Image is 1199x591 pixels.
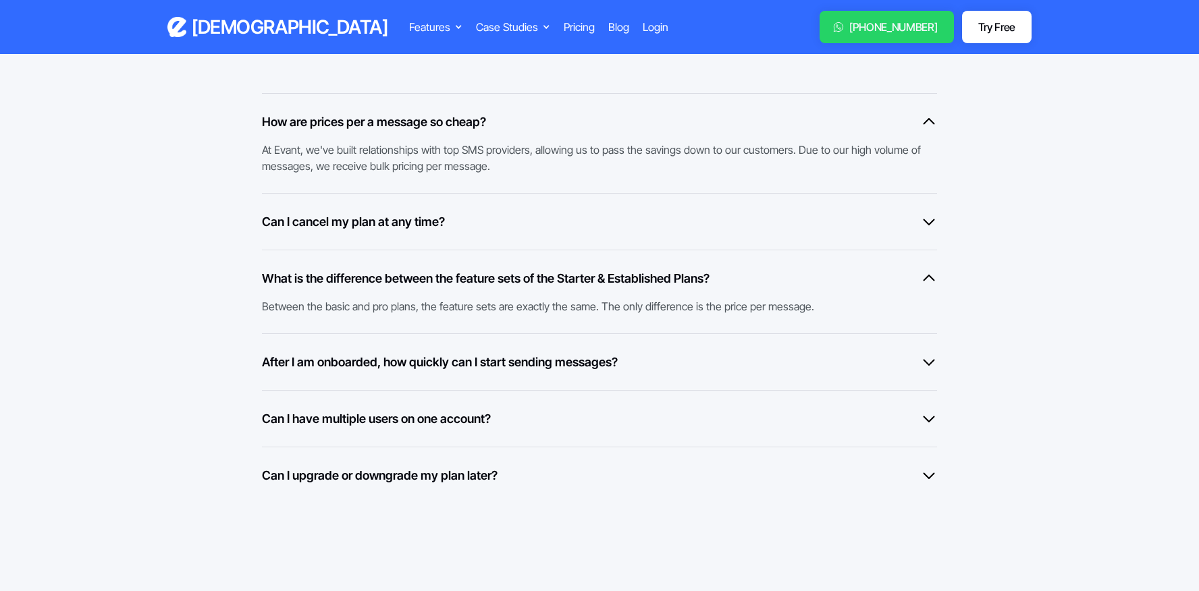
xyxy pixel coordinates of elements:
[262,113,486,131] h6: How are prices per a message so cheap?
[167,16,388,39] a: home
[476,19,538,35] div: Case Studies
[262,353,618,371] h6: After I am onboarded, how quickly can I start sending messages?
[262,466,498,484] h6: Can I upgrade or downgrade my plan later?
[262,410,491,428] h6: Can I have multiple users on one account?
[476,19,550,35] div: Case Studies
[262,131,924,174] div: At Evant, we've built relationships with top SMS providers, allowing us to pass the savings down ...
[409,19,462,35] div: Features
[643,19,668,35] a: Login
[608,19,629,35] a: Blog
[820,11,954,43] a: [PHONE_NUMBER]
[262,287,924,314] div: Between the basic and pro plans, the feature sets are exactly the same. The only difference is th...
[564,19,595,35] a: Pricing
[409,19,450,35] div: Features
[849,19,938,35] div: [PHONE_NUMBER]
[962,11,1032,43] a: Try Free
[192,16,388,39] h3: [DEMOGRAPHIC_DATA]
[262,213,445,231] h6: Can I cancel my plan at any time?
[262,269,710,287] h6: What is the difference between the feature sets of the Starter & Established Plans?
